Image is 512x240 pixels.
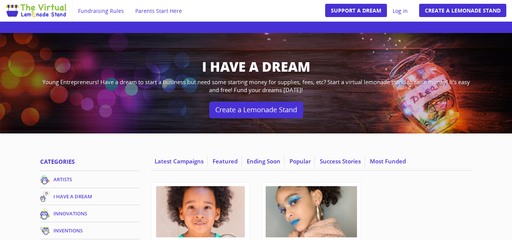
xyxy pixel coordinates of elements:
[209,102,303,118] a: Create a Lemonade Stand
[40,191,50,202] img: 19208_icon_I_Have_A_Dream_150.png
[325,4,387,17] a: Support A Dream
[243,156,285,166] a: Ending Soon
[40,78,472,94] p: Young Entrepreneurs! Have a dream to start a business but need some starting money for supplies, ...
[151,156,208,166] a: Latest Campaigns
[40,208,140,219] a: INNOVATIONS
[40,191,140,202] a: I HAVE A DREAM
[316,156,365,166] a: Success Stories
[419,4,506,17] a: Create a Lemonade Stand
[155,186,246,237] img: Oh Boy! Crates (Box with a Cause)
[331,7,381,14] span: Support A Dream
[6,4,66,18] img: Image
[40,60,472,74] h2: I HAVE A DREAM
[40,225,140,236] a: INVENTIONS
[40,174,140,185] a: ARTISTS
[40,227,50,235] img: 99038_icon_Invention_150.png
[366,156,410,166] a: Most Funded
[266,186,357,237] img: A Mini Makeup Mogul in the Making
[40,158,75,165] span: Categories
[40,208,50,220] img: 26584_icon_Inovation_150.png
[286,156,315,166] a: Popular
[40,175,50,185] img: 60358_icon_artist_150.png
[209,156,242,166] a: Featured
